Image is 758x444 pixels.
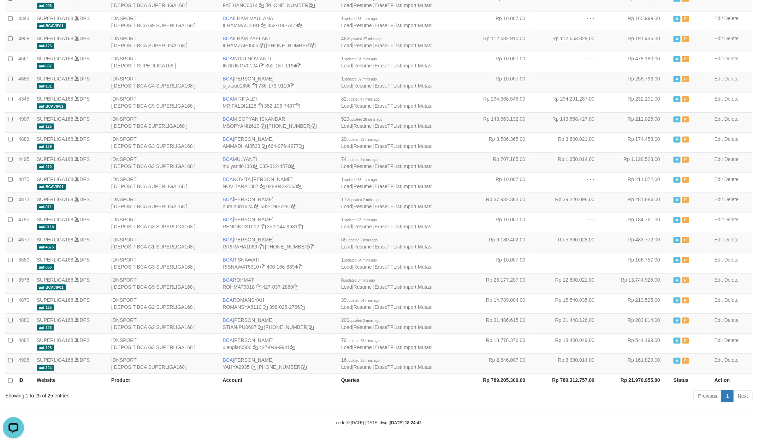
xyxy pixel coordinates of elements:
td: 4907 [16,112,34,132]
a: Import Mutasi [403,163,433,169]
a: Load [341,83,352,89]
td: IDNSPORT [ DEPOSIT BCA G4 SUPERLIGA168 ] [108,72,220,92]
a: FATIHANC0614 [223,2,257,8]
a: EraseTFList [375,23,401,28]
a: Edit [715,257,723,263]
a: SUPERLIGA168 [37,56,73,61]
a: Load [341,123,352,129]
a: MSOPYANI2610 [223,123,259,129]
a: EraseTFList [375,344,401,350]
td: Rp 232.101,00 [605,92,671,112]
a: EraseTFList [375,43,401,48]
a: SUPERLIGA168 [37,317,73,323]
td: DPS [34,52,108,72]
span: BCA [223,16,233,21]
button: Open LiveChat chat widget [3,3,24,24]
a: Import Mutasi [403,365,433,370]
a: SUPERLIGA168 [37,197,73,202]
a: Edit [715,56,723,61]
a: Load [341,2,352,8]
span: Active [674,16,681,22]
span: Active [674,116,681,122]
td: 4661 [16,52,34,72]
a: Delete [724,136,739,142]
a: Import Mutasi [403,83,433,89]
td: Rp 174.458,00 [605,132,671,152]
span: 1 [341,16,377,21]
a: Resume [354,324,372,330]
a: Load [341,43,352,48]
a: Delete [724,358,739,363]
span: aaf-126 [37,43,54,49]
span: Paused [682,76,689,82]
a: Import Mutasi [403,143,433,149]
a: EraseTFList [375,163,401,169]
a: Resume [354,163,372,169]
td: IDNSPORT [ DEPOSIT BCA G3 SUPERLIGA168 ] [108,132,220,152]
a: Resume [354,365,372,370]
a: Load [341,284,352,290]
a: Copy YAHYA2935 to clipboard [251,365,256,370]
a: Edit [715,176,723,182]
td: ILHAM ZAELANI [PHONE_NUMBER] [220,32,338,52]
span: updated 28 mins ago [349,118,382,121]
a: Edit [715,156,723,162]
a: Edit [715,358,723,363]
a: Import Mutasi [403,204,433,209]
a: Import Mutasi [403,123,433,129]
span: BCA [223,36,233,41]
span: Paused [682,137,689,143]
a: EraseTFList [375,204,401,209]
span: 1 [341,76,377,82]
td: Rp 212.026,00 [605,112,671,132]
a: Copy ROMANSYA8110 to clipboard [263,304,268,310]
span: aaf-129 [37,144,54,150]
a: Import Mutasi [403,264,433,270]
a: Load [341,324,352,330]
a: Import Mutasi [403,224,433,229]
a: Copy ROHMAT9018 to clipboard [256,284,261,290]
td: Rp 165.999,00 [605,12,671,32]
td: DPS [34,152,108,173]
a: Delete [724,237,739,242]
td: DPS [34,112,108,132]
td: DPS [34,32,108,52]
a: Copy 3521449631 to clipboard [298,224,303,229]
a: Resume [354,204,372,209]
a: Copy RIRIRAHA1089 to clipboard [259,244,263,250]
a: Resume [354,83,372,89]
a: Delete [724,96,739,102]
a: ILHAMMAU2391 [223,23,260,28]
a: Edit [715,237,723,242]
span: Active [674,56,681,62]
span: aaf-125 [37,124,54,130]
span: Paused [682,16,689,22]
a: Edit [715,16,723,21]
a: Load [341,244,352,250]
a: Delete [724,36,739,41]
a: Load [341,365,352,370]
a: Delete [724,297,739,303]
td: IDNSPORT [ DEPOSIT SUPERLIGA168 ] [108,52,220,72]
a: Delete [724,76,739,82]
a: RENDIKUS1002 [223,224,259,229]
a: YAHYA2935 [223,365,250,370]
a: mulyanti0133 [223,163,252,169]
a: Delete [724,16,739,21]
td: [PERSON_NAME] 664-076-4277 [220,132,338,152]
a: Resume [354,344,372,350]
a: Copy NOVITARA1387 to clipboard [260,184,265,189]
a: ujangfar0506 [223,344,251,350]
a: Load [341,63,352,68]
td: 4495 [16,152,34,173]
a: STIANIPU0607 [223,324,256,330]
a: Delete [724,317,739,323]
a: Resume [354,43,372,48]
a: MRIFALDI1128 [223,103,256,109]
span: Paused [682,56,689,62]
a: Copy RISNAWAT5310 to clipboard [260,264,265,270]
span: Active [674,96,681,102]
a: Edit [715,197,723,202]
td: - - - [536,12,605,32]
a: AMMADHAI3533 [223,143,260,149]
